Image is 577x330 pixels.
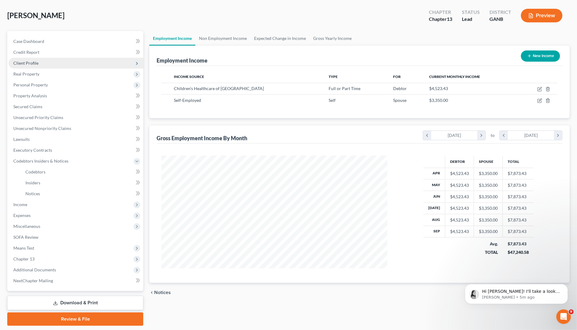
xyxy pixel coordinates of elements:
td: $7,873.43 [503,226,534,237]
span: NextChapter Mailing [13,278,53,283]
span: $4,523.43 [429,86,448,91]
a: Secured Claims [8,101,143,112]
div: $3,350.00 [479,194,498,200]
a: Insiders [21,177,143,188]
th: Sep [423,226,445,237]
span: Unsecured Nonpriority Claims [13,126,71,131]
span: Children's Healthcare of [GEOGRAPHIC_DATA] [174,86,264,91]
div: $3,350.00 [479,217,498,223]
div: $4,523.43 [450,228,469,235]
div: GANB [489,16,511,23]
i: chevron_right [554,131,562,140]
td: $7,873.43 [503,168,534,179]
a: Executory Contracts [8,145,143,156]
a: Unsecured Nonpriority Claims [8,123,143,134]
span: Full or Part Time [329,86,360,91]
a: Notices [21,188,143,199]
span: Credit Report [13,50,39,55]
div: $4,523.43 [450,170,469,176]
span: $3,350.00 [429,98,448,103]
iframe: Intercom notifications message [456,271,577,314]
span: Income Source [174,74,204,79]
th: Aug [423,214,445,226]
span: 13 [447,16,452,22]
div: Gross Employment Income By Month [157,134,247,142]
div: TOTAL [479,249,498,255]
div: Chapter [429,9,452,16]
div: $7,873.43 [508,241,529,247]
div: Lead [462,16,480,23]
span: Notices [154,290,171,295]
th: Jun [423,191,445,202]
span: Real Property [13,71,39,76]
span: Spouse [393,98,406,103]
iframe: Intercom live chat [556,309,571,324]
a: Unsecured Priority Claims [8,112,143,123]
span: Chapter 13 [13,256,35,261]
td: $7,873.43 [503,214,534,226]
i: chevron_left [423,131,431,140]
span: Income [13,202,27,207]
span: Expenses [13,213,31,218]
span: Unsecured Priority Claims [13,115,63,120]
div: $3,350.00 [479,228,498,235]
a: Case Dashboard [8,36,143,47]
span: Executory Contracts [13,147,52,153]
span: Type [329,74,338,79]
button: chevron_left Notices [149,290,171,295]
div: Employment Income [157,57,207,64]
a: Credit Report [8,47,143,58]
th: Total [503,156,534,168]
div: $47,240.58 [508,249,529,255]
div: $3,350.00 [479,205,498,211]
span: [PERSON_NAME] [7,11,65,20]
span: Secured Claims [13,104,42,109]
span: Additional Documents [13,267,56,272]
td: $7,873.43 [503,202,534,214]
th: Apr [423,168,445,179]
th: Spouse [474,156,503,168]
div: Status [462,9,480,16]
td: $7,873.43 [503,191,534,202]
span: For [393,74,401,79]
span: Codebtors [25,169,45,174]
div: Avg. [479,241,498,247]
i: chevron_left [149,290,154,295]
div: Chapter [429,16,452,23]
a: SOFA Review [8,232,143,243]
a: NextChapter Mailing [8,275,143,286]
a: Non Employment Income [195,31,250,46]
button: New Income [521,50,560,62]
a: Employment Income [149,31,195,46]
th: Debtor [445,156,474,168]
a: Expected Change in Income [250,31,310,46]
div: $3,350.00 [479,170,498,176]
a: Property Analysis [8,90,143,101]
span: Client Profile [13,60,38,66]
div: $4,523.43 [450,217,469,223]
a: Lawsuits [8,134,143,145]
span: Miscellaneous [13,224,40,229]
span: Debtor [393,86,407,91]
i: chevron_left [500,131,508,140]
th: [DATE] [423,202,445,214]
div: $4,523.43 [450,194,469,200]
td: $7,873.43 [503,179,534,191]
span: Self [329,98,336,103]
th: May [423,179,445,191]
div: [DATE] [508,131,554,140]
span: Property Analysis [13,93,47,98]
span: to [491,132,495,138]
div: $3,350.00 [479,182,498,188]
span: Notices [25,191,40,196]
span: Lawsuits [13,137,30,142]
button: Preview [521,9,562,22]
span: Personal Property [13,82,48,87]
span: Codebtors Insiders & Notices [13,158,68,163]
span: Insiders [25,180,40,185]
a: Gross Yearly Income [310,31,355,46]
